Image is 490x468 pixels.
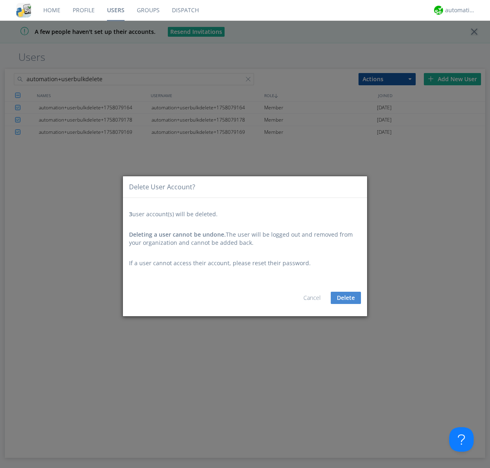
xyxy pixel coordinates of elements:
[331,292,361,304] button: Delete
[129,182,195,192] div: Delete User Account?
[16,3,31,18] img: cddb5a64eb264b2086981ab96f4c1ba7
[129,231,361,247] div: The user will be logged out and removed from your organization and cannot be added back.
[445,6,476,14] div: automation+atlas
[129,210,218,218] span: user account(s) will be deleted.
[434,6,443,15] img: d2d01cd9b4174d08988066c6d424eccd
[129,210,132,218] span: 3
[129,231,226,238] span: Deleting a user cannot be undone.
[303,294,321,302] a: Cancel
[129,259,311,267] span: If a user cannot access their account, please reset their password.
